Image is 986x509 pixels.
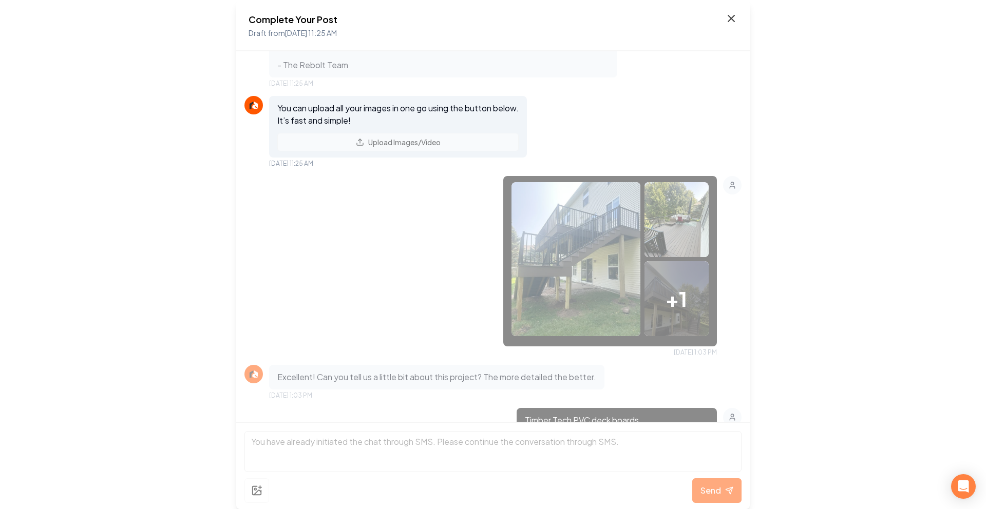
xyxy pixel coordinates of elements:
[248,99,260,111] img: Rebolt Logo
[277,371,596,383] p: Excellent! Can you tell us a little bit about this project? The more detailed the better.
[277,102,519,127] p: You can upload all your images in one go using the button below. It’s fast and simple!
[269,160,313,168] span: [DATE] 11:25 AM
[511,182,640,336] img: uploaded image
[249,12,337,27] h2: Complete Your Post
[249,28,337,37] span: Draft from [DATE] 11:25 AM
[666,283,687,314] span: + 1
[951,474,976,499] div: Open Intercom Messenger
[525,414,709,439] p: Timber Tech PVC deck boards Westbury railing with a nice switchback staircase
[248,368,260,380] img: Rebolt Logo
[674,348,717,357] span: [DATE] 1:03 PM
[269,80,313,88] span: [DATE] 11:25 AM
[269,391,312,400] span: [DATE] 1:03 PM
[644,182,709,285] img: uploaded image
